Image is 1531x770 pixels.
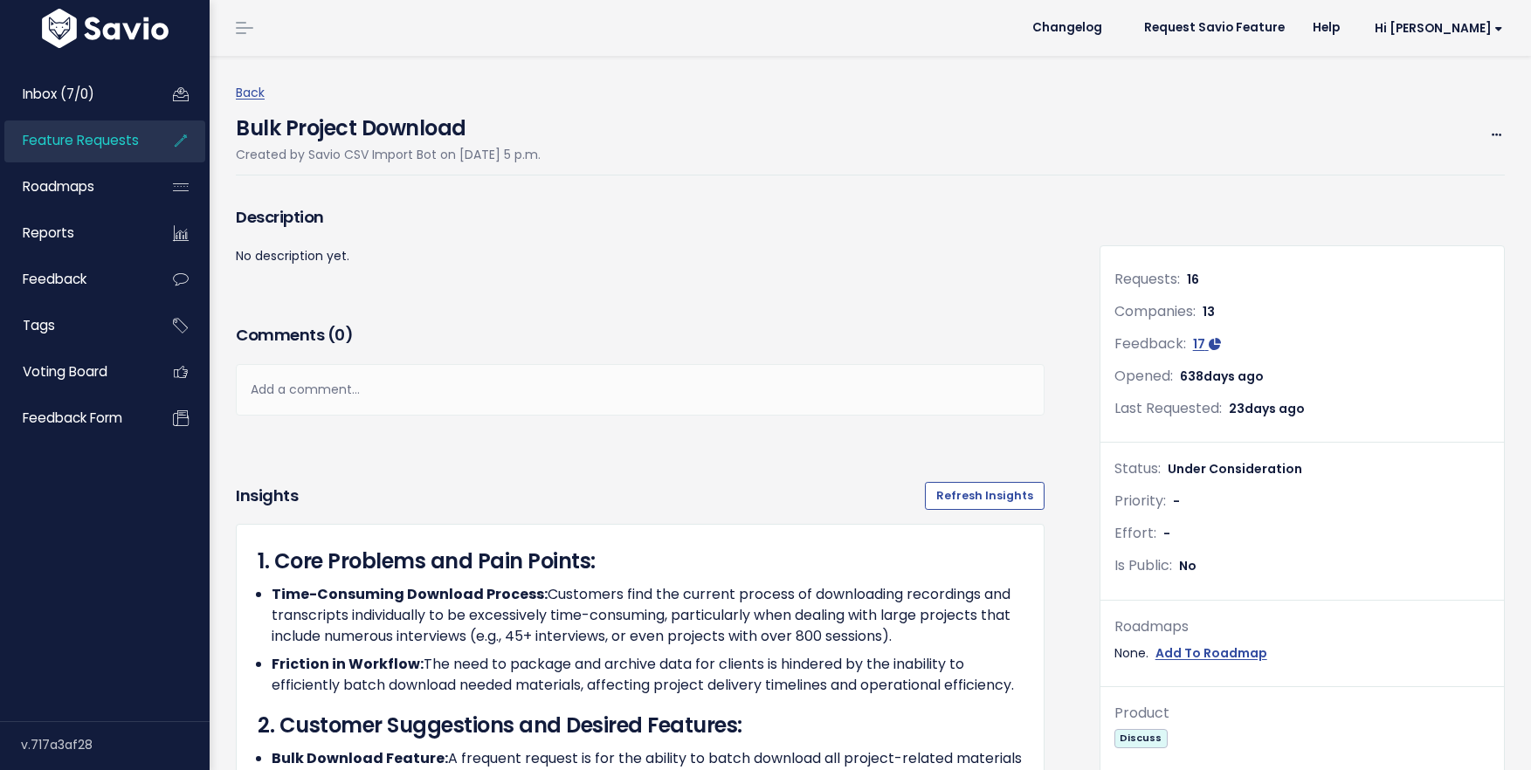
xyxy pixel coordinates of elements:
span: No [1179,557,1197,574]
span: - [1173,492,1180,510]
span: 638 [1180,368,1264,385]
h3: Comments ( ) [236,323,1045,347]
span: Priority: [1114,491,1166,511]
li: The need to package and archive data for clients is hindered by the inability to efficiently batc... [272,654,1023,696]
a: Tags [4,306,145,346]
span: 23 [1229,400,1305,417]
span: Feedback form [23,409,122,427]
span: Status: [1114,458,1161,478]
div: Add a comment... [236,364,1045,416]
strong: Time-Consuming Download Process: [272,584,548,604]
span: Inbox (7/0) [23,85,94,103]
div: Product [1114,701,1490,726]
span: Opened: [1114,366,1173,386]
li: Customers find the current process of downloading recordings and transcripts individually to be e... [272,584,1023,647]
a: Inbox (7/0) [4,74,145,114]
div: v.717a3af28 [21,722,210,767]
span: days ago [1203,368,1264,385]
span: Discuss [1114,729,1168,747]
span: - [1163,525,1170,542]
img: logo-white.9d6f32f41409.svg [38,9,173,48]
a: Feedback [4,259,145,299]
span: 0 [334,324,345,346]
span: Companies: [1114,301,1196,321]
a: Back [236,84,265,101]
span: Tags [23,316,55,334]
span: Feedback: [1114,333,1186,354]
h3: Description [236,205,1045,230]
span: 13 [1203,303,1215,320]
span: Is Public: [1114,555,1172,575]
a: Add To Roadmap [1155,643,1267,664]
p: No description yet. [236,245,1045,267]
a: Voting Board [4,352,145,392]
span: Created by Savio CSV Import Bot on [DATE] 5 p.m. [236,146,541,163]
span: days ago [1245,400,1305,417]
a: 17 [1193,335,1221,353]
button: Refresh Insights [925,482,1045,510]
a: Request Savio Feature [1130,15,1299,41]
h3: Insights [236,484,298,508]
span: Voting Board [23,362,107,381]
strong: Friction in Workflow: [272,654,424,674]
span: Effort: [1114,523,1156,543]
span: Feedback [23,270,86,288]
span: Roadmaps [23,177,94,196]
span: Under Consideration [1168,460,1302,478]
span: 16 [1187,271,1199,288]
span: Last Requested: [1114,398,1222,418]
a: Help [1299,15,1354,41]
span: Changelog [1032,22,1102,34]
strong: Bulk Download Feature: [272,748,448,768]
a: Reports [4,213,145,253]
span: Feature Requests [23,131,139,149]
span: 17 [1193,335,1205,353]
span: Hi [PERSON_NAME] [1375,22,1503,35]
a: Feedback form [4,398,145,438]
a: Hi [PERSON_NAME] [1354,15,1517,42]
div: Roadmaps [1114,615,1490,640]
a: Feature Requests [4,120,145,161]
span: Requests: [1114,269,1180,289]
a: Roadmaps [4,167,145,207]
h4: Bulk Project Download [236,104,541,144]
h3: 2. Customer Suggestions and Desired Features: [258,710,1023,741]
span: Reports [23,223,74,242]
h3: 1. Core Problems and Pain Points: [258,546,1023,577]
div: None. [1114,643,1490,664]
